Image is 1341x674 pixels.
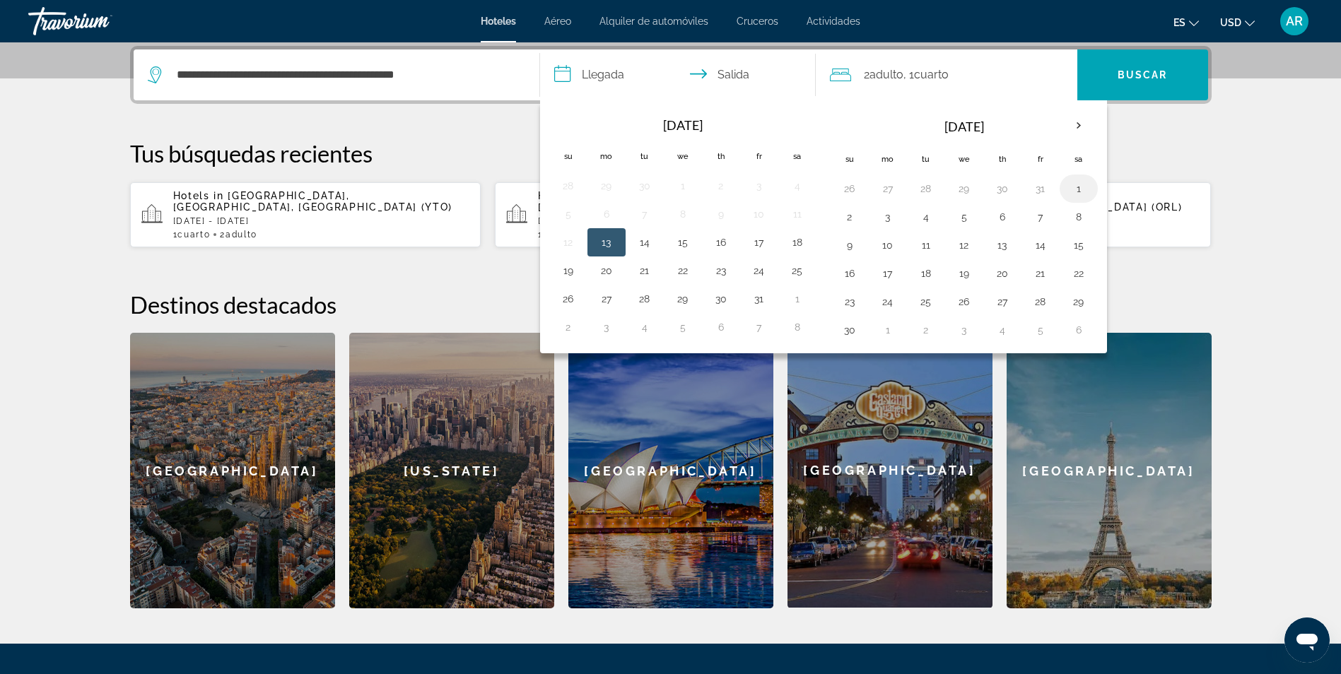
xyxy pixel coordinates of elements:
[1067,320,1090,340] button: Day 6
[1284,617,1330,663] iframe: Button to launch messaging window
[481,16,516,27] a: Hoteles
[831,110,1098,344] table: Right calendar grid
[710,261,732,280] button: Day 23
[1029,292,1052,312] button: Day 28
[1118,69,1168,81] span: Buscar
[173,190,453,213] span: [GEOGRAPHIC_DATA], [GEOGRAPHIC_DATA], [GEOGRAPHIC_DATA] (YTO)
[633,289,656,309] button: Day 28
[672,289,694,309] button: Day 29
[633,204,656,224] button: Day 7
[1007,333,1212,608] a: Paris[GEOGRAPHIC_DATA]
[134,49,1208,100] div: Search widget
[786,232,809,252] button: Day 18
[599,16,708,27] span: Alquiler de automóviles
[349,333,554,608] a: New York[US_STATE]
[1077,49,1208,100] button: Search
[877,235,899,255] button: Day 10
[748,176,771,196] button: Day 3
[838,292,861,312] button: Day 23
[877,292,899,312] button: Day 24
[177,230,210,240] span: Cuarto
[1173,12,1199,32] button: Change language
[953,320,976,340] button: Day 3
[1029,235,1052,255] button: Day 14
[869,110,1060,143] th: [DATE]
[130,182,481,248] button: Hotels in [GEOGRAPHIC_DATA], [GEOGRAPHIC_DATA], [GEOGRAPHIC_DATA] (YTO)[DATE] - [DATE]1Cuarto2Adulto
[748,261,771,280] button: Day 24
[130,333,335,608] a: Barcelona[GEOGRAPHIC_DATA]
[568,333,773,608] a: Sydney[GEOGRAPHIC_DATA]
[633,232,656,252] button: Day 14
[130,139,1212,167] p: Tus búsquedas recientes
[1007,333,1212,608] div: [GEOGRAPHIC_DATA]
[915,235,937,255] button: Day 11
[672,204,694,224] button: Day 8
[710,317,732,337] button: Day 6
[914,68,949,81] span: Cuarto
[991,235,1014,255] button: Day 13
[130,290,1212,319] h2: Destinos destacados
[915,207,937,227] button: Day 4
[173,190,224,201] span: Hotels in
[1060,110,1098,142] button: Next month
[173,230,211,240] span: 1
[877,207,899,227] button: Day 3
[838,179,861,199] button: Day 26
[595,261,618,280] button: Day 20
[877,320,899,340] button: Day 1
[28,3,170,40] a: Travorium
[557,176,580,196] button: Day 28
[991,207,1014,227] button: Day 6
[557,289,580,309] button: Day 26
[557,261,580,280] button: Day 19
[538,190,589,201] span: Hotels in
[544,16,571,27] a: Aéreo
[1220,17,1241,28] span: USD
[991,292,1014,312] button: Day 27
[495,182,846,248] button: Hotels in [GEOGRAPHIC_DATA], [GEOGRAPHIC_DATA] (MAD)[DATE] - [DATE]1Cuarto2Adulto
[748,204,771,224] button: Day 10
[838,320,861,340] button: Day 30
[633,261,656,280] button: Day 21
[538,216,835,226] p: [DATE] - [DATE]
[903,65,949,85] span: , 1
[587,110,778,141] th: [DATE]
[1067,179,1090,199] button: Day 1
[953,207,976,227] button: Day 5
[672,232,694,252] button: Day 15
[1220,12,1255,32] button: Change currency
[672,261,694,280] button: Day 22
[953,235,976,255] button: Day 12
[1067,207,1090,227] button: Day 8
[807,16,860,27] a: Actividades
[595,176,618,196] button: Day 29
[953,292,976,312] button: Day 26
[595,317,618,337] button: Day 3
[786,289,809,309] button: Day 1
[737,16,778,27] a: Cruceros
[710,232,732,252] button: Day 16
[869,68,903,81] span: Adulto
[175,64,518,85] input: Search hotel destination
[710,289,732,309] button: Day 30
[1029,207,1052,227] button: Day 7
[748,317,771,337] button: Day 7
[1286,14,1303,28] span: AR
[748,232,771,252] button: Day 17
[915,264,937,283] button: Day 18
[130,333,335,608] div: [GEOGRAPHIC_DATA]
[538,230,575,240] span: 1
[953,179,976,199] button: Day 29
[633,176,656,196] button: Day 30
[1029,179,1052,199] button: Day 31
[1029,320,1052,340] button: Day 5
[595,289,618,309] button: Day 27
[786,204,809,224] button: Day 11
[1067,235,1090,255] button: Day 15
[220,230,257,240] span: 2
[786,261,809,280] button: Day 25
[953,264,976,283] button: Day 19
